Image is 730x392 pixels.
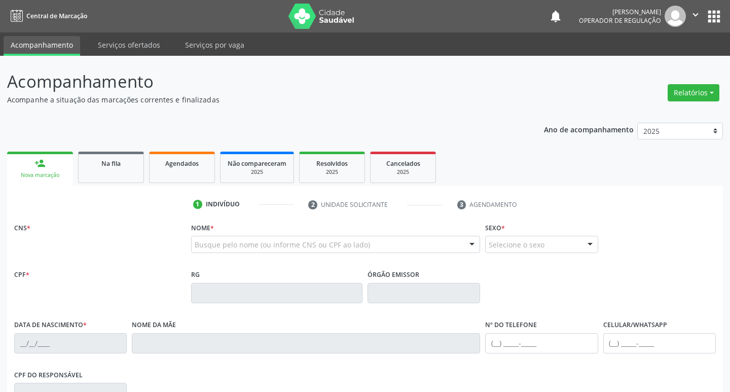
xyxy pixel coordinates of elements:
label: Celular/WhatsApp [603,317,667,333]
div: [PERSON_NAME] [579,8,661,16]
button: notifications [549,9,563,23]
label: Nº do Telefone [485,317,537,333]
label: CPF [14,267,29,283]
a: Serviços por vaga [178,36,251,54]
label: Nome [191,220,214,236]
label: Sexo [485,220,505,236]
label: Data de nascimento [14,317,87,333]
button: apps [705,8,723,25]
span: Operador de regulação [579,16,661,25]
div: 2025 [307,168,357,176]
a: Serviços ofertados [91,36,167,54]
input: (__) _____-_____ [603,333,716,353]
span: Busque pelo nome (ou informe CNS ou CPF ao lado) [195,239,370,250]
input: (__) _____-_____ [485,333,598,353]
div: Indivíduo [206,200,240,209]
div: 2025 [228,168,286,176]
div: Nova marcação [14,171,66,179]
button: Relatórios [668,84,719,101]
span: Na fila [101,159,121,168]
div: person_add [34,158,46,169]
label: CPF do responsável [14,368,83,383]
span: Cancelados [386,159,420,168]
label: Órgão emissor [368,267,419,283]
label: Nome da mãe [132,317,176,333]
span: Agendados [165,159,199,168]
div: 1 [193,200,202,209]
input: __/__/____ [14,333,127,353]
i:  [690,9,701,20]
p: Acompanhamento [7,69,508,94]
label: CNS [14,220,30,236]
div: 2025 [378,168,428,176]
span: Não compareceram [228,159,286,168]
span: Resolvidos [316,159,348,168]
button:  [686,6,705,27]
img: img [665,6,686,27]
a: Acompanhamento [4,36,80,56]
span: Selecione o sexo [489,239,544,250]
a: Central de Marcação [7,8,87,24]
p: Acompanhe a situação das marcações correntes e finalizadas [7,94,508,105]
span: Central de Marcação [26,12,87,20]
label: RG [191,267,200,283]
p: Ano de acompanhamento [544,123,634,135]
